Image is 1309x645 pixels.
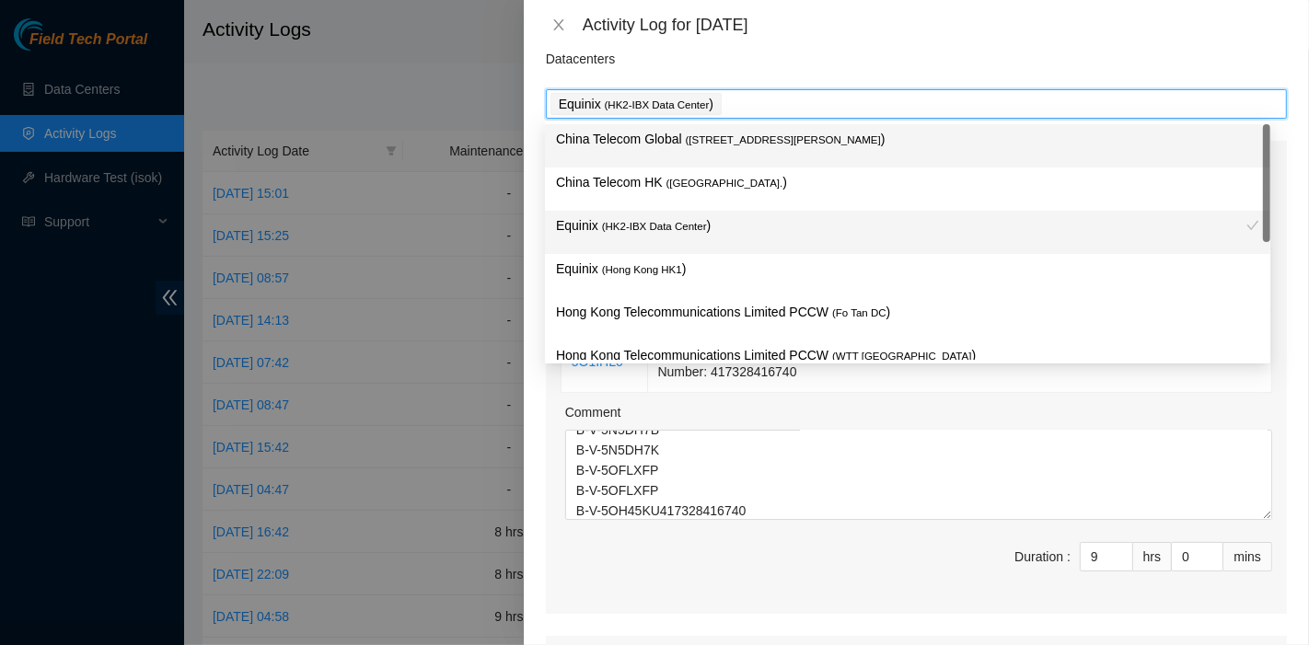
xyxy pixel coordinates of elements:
[605,99,710,110] span: ( HK2-IBX Data Center
[686,134,881,145] span: ( [STREET_ADDRESS][PERSON_NAME]
[565,402,621,422] label: Comment
[546,40,615,69] p: Datacenters
[602,264,682,275] span: ( Hong Kong HK1
[551,17,566,32] span: close
[832,351,971,362] span: ( WTT [GEOGRAPHIC_DATA]
[1133,542,1172,571] div: hrs
[556,215,1246,236] p: Equinix )
[556,129,1259,150] p: China Telecom Global )
[556,172,1259,193] p: China Telecom HK )
[556,302,1259,323] p: Hong Kong Telecommunications Limited PCCW )
[583,15,1287,35] div: Activity Log for [DATE]
[556,259,1259,280] p: Equinix )
[546,17,572,34] button: Close
[1246,219,1259,232] span: check
[565,430,1272,520] textarea: Comment
[559,94,713,115] p: Equinix )
[1014,547,1071,567] div: Duration :
[556,345,1259,366] p: Hong Kong Telecommunications Limited PCCW )
[666,178,783,189] span: ( [GEOGRAPHIC_DATA].
[832,307,886,318] span: ( Fo Tan DC
[1223,542,1272,571] div: mins
[602,221,707,232] span: ( HK2-IBX Data Center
